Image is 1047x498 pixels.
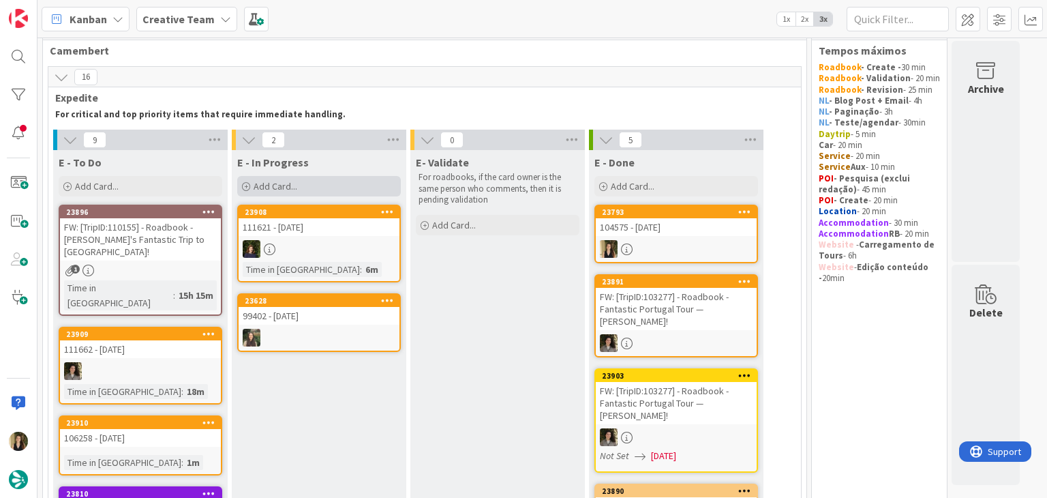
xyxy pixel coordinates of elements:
strong: Roadbook [819,72,861,84]
strong: Car [819,139,833,151]
strong: NL [819,106,829,117]
strong: POI [819,194,834,206]
strong: Aux [851,161,866,173]
strong: Roadbook [819,84,861,96]
span: 2x [795,12,814,26]
div: 23891 [596,276,757,288]
span: 1 [71,265,80,274]
strong: NL [819,117,829,128]
i: Not Set [600,450,629,462]
span: E - To Do [59,156,102,169]
p: - 30min [819,117,940,128]
a: 23793104575 - [DATE]SP [594,205,758,263]
div: 23903FW: [TripID:103277] - Roadbook - Fantastic Portugal Tour — [PERSON_NAME]! [596,370,757,424]
strong: NL [819,95,829,106]
strong: - Pesquisa (exclui redação) [819,173,912,195]
strong: Accommodation [819,228,889,239]
span: E - In Progress [237,156,309,169]
input: Quick Filter... [847,7,949,31]
p: - 30 min [819,218,940,229]
div: FW: [TripID:103277] - Roadbook - Fantastic Portugal Tour — [PERSON_NAME]! [596,382,757,424]
p: - 20min [819,262,940,284]
strong: - Blog Post + Email [829,95,909,106]
strong: Accommodation [819,217,889,229]
img: MS [600,334,618,352]
img: MC [243,240,260,258]
div: Time in [GEOGRAPHIC_DATA] [243,262,360,277]
span: Add Card... [75,180,119,192]
span: 5 [619,132,642,148]
img: MS [600,428,618,446]
a: 23903FW: [TripID:103277] - Roadbook - Fantastic Portugal Tour — [PERSON_NAME]!MSNot Set[DATE] [594,368,758,473]
div: 23908 [245,207,399,217]
div: Archive [968,80,1004,97]
div: 23793104575 - [DATE] [596,206,757,236]
div: 23903 [596,370,757,382]
div: FW: [TripID:103277] - Roadbook - Fantastic Portugal Tour — [PERSON_NAME]! [596,288,757,330]
div: 23909111662 - [DATE] [60,328,221,358]
p: - 20 min [819,195,940,206]
span: [DATE] [651,449,676,463]
div: 23909 [60,328,221,340]
div: 23896 [60,206,221,218]
div: Time in [GEOGRAPHIC_DATA] [64,280,173,310]
strong: - Validation [861,72,911,84]
div: 23628 [245,296,399,306]
strong: Website [819,261,854,273]
span: E - Done [594,156,635,169]
div: 23910 [60,417,221,429]
p: - 5 min [819,129,940,140]
div: MC [239,240,399,258]
strong: Roadbook [819,61,861,73]
a: 23910106258 - [DATE]Time in [GEOGRAPHIC_DATA]:1m [59,415,222,475]
div: 2362899402 - [DATE] [239,295,399,325]
div: 23891FW: [TripID:103277] - Roadbook - Fantastic Portugal Tour — [PERSON_NAME]! [596,276,757,330]
p: - 20 min [819,73,940,84]
strong: Location [819,205,857,217]
div: MS [596,428,757,446]
span: Kanban [70,11,107,27]
p: - 20 min [819,206,940,217]
div: 23891 [602,277,757,287]
div: 23890 [596,485,757,497]
span: Tempos máximos [819,44,930,57]
div: 23628 [239,295,399,307]
strong: For critical and top priority items that require immediate handling. [55,108,346,120]
img: MS [64,362,82,380]
p: - 10 min [819,162,940,173]
span: Camembert [50,44,789,57]
div: 111662 - [DATE] [60,340,221,358]
div: 23890 [602,486,757,496]
div: 6m [362,262,382,277]
span: : [360,262,362,277]
span: 1x [777,12,795,26]
span: Add Card... [254,180,297,192]
div: 111621 - [DATE] [239,218,399,236]
div: MS [596,334,757,352]
div: Time in [GEOGRAPHIC_DATA] [64,384,181,399]
p: - 20 min [819,140,940,151]
img: Visit kanbanzone.com [9,9,28,28]
div: 23909 [66,329,221,339]
strong: - Create [834,194,868,206]
div: 23896FW: [TripID:110155] - Roadbook - [PERSON_NAME]'s Fantastic Trip to [GEOGRAPHIC_DATA]! [60,206,221,261]
img: IG [243,329,260,347]
div: 99402 - [DATE] [239,307,399,325]
a: 23908111621 - [DATE]MCTime in [GEOGRAPHIC_DATA]:6m [237,205,401,282]
div: 23908 [239,206,399,218]
span: 16 [74,69,97,85]
span: Add Card... [432,219,476,231]
div: Delete [969,304,1003,321]
p: - - 6h [819,239,940,262]
div: 23910 [66,418,221,428]
strong: Service [819,161,851,173]
p: - 45 min [819,173,940,196]
span: Expedite [55,91,784,104]
div: Time in [GEOGRAPHIC_DATA] [64,455,181,470]
p: - 4h [819,96,940,106]
p: For roadbooks, if the card owner is the same person who comments, then it is pending validation [419,172,577,205]
p: 30 min [819,62,940,73]
strong: Service [819,150,851,162]
img: SP [9,432,28,451]
p: - 20 min [819,229,940,239]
